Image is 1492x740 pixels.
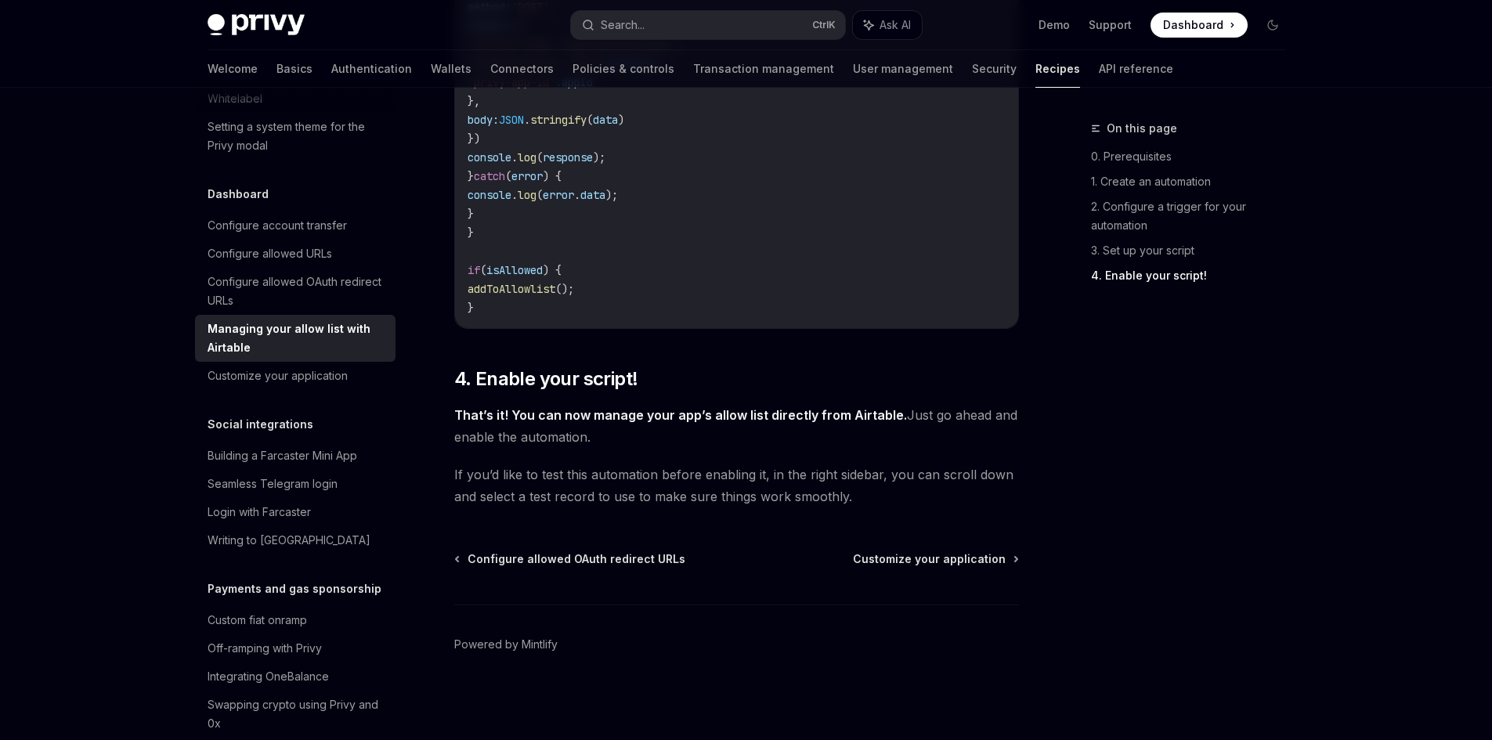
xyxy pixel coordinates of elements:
[543,188,574,202] span: error
[1151,13,1248,38] a: Dashboard
[208,244,332,263] div: Configure allowed URLs
[331,50,412,88] a: Authentication
[972,50,1017,88] a: Security
[1091,144,1298,169] a: 0. Prerequisites
[454,366,638,392] span: 4. Enable your script!
[1099,50,1173,88] a: API reference
[208,667,329,686] div: Integrating OneBalance
[1260,13,1285,38] button: Toggle dark mode
[1163,17,1223,33] span: Dashboard
[195,662,396,691] a: Integrating OneBalance
[195,211,396,240] a: Configure account transfer
[195,498,396,526] a: Login with Farcaster
[1091,263,1298,288] a: 4. Enable your script!
[195,268,396,315] a: Configure allowed OAuth redirect URLs
[593,150,605,164] span: );
[880,17,911,33] span: Ask AI
[468,132,480,146] span: })
[468,150,511,164] span: console
[573,50,674,88] a: Policies & controls
[208,50,258,88] a: Welcome
[208,185,269,204] h5: Dashboard
[1089,17,1132,33] a: Support
[1091,169,1298,194] a: 1. Create an automation
[468,207,474,221] span: }
[468,263,480,277] span: if
[195,113,396,160] a: Setting a system theme for the Privy modal
[1091,238,1298,263] a: 3. Set up your script
[276,50,312,88] a: Basics
[812,19,836,31] span: Ctrl K
[518,150,536,164] span: log
[1091,194,1298,238] a: 2. Configure a trigger for your automation
[853,50,953,88] a: User management
[490,50,554,88] a: Connectors
[1039,17,1070,33] a: Demo
[524,113,530,127] span: .
[605,188,618,202] span: );
[1107,119,1177,138] span: On this page
[468,169,474,183] span: }
[208,14,305,36] img: dark logo
[208,611,307,630] div: Custom fiat onramp
[543,263,562,277] span: ) {
[853,11,922,39] button: Ask AI
[468,94,480,108] span: },
[601,16,645,34] div: Search...
[454,407,907,423] strong: That’s it! You can now manage your app’s allow list directly from Airtable.
[456,551,685,567] a: Configure allowed OAuth redirect URLs
[208,415,313,434] h5: Social integrations
[208,446,357,465] div: Building a Farcaster Mini App
[208,503,311,522] div: Login with Farcaster
[555,282,574,296] span: ();
[1035,50,1080,88] a: Recipes
[208,531,370,550] div: Writing to [GEOGRAPHIC_DATA]
[853,551,1017,567] a: Customize your application
[580,188,605,202] span: data
[195,240,396,268] a: Configure allowed URLs
[195,691,396,738] a: Swapping crypto using Privy and 0x
[505,169,511,183] span: (
[208,366,348,385] div: Customize your application
[486,263,543,277] span: isAllowed
[208,273,386,310] div: Configure allowed OAuth redirect URLs
[454,637,558,652] a: Powered by Mintlify
[195,442,396,470] a: Building a Farcaster Mini App
[618,113,624,127] span: )
[468,551,685,567] span: Configure allowed OAuth redirect URLs
[587,113,593,127] span: (
[480,263,486,277] span: (
[474,169,505,183] span: catch
[468,301,474,315] span: }
[195,526,396,554] a: Writing to [GEOGRAPHIC_DATA]
[468,188,511,202] span: console
[454,404,1019,448] span: Just go ahead and enable the automation.
[195,606,396,634] a: Custom fiat onramp
[208,216,347,235] div: Configure account transfer
[536,150,543,164] span: (
[543,150,593,164] span: response
[530,113,587,127] span: stringify
[574,188,580,202] span: .
[195,634,396,662] a: Off-ramping with Privy
[543,169,562,183] span: ) {
[468,282,555,296] span: addToAllowlist
[511,169,543,183] span: error
[208,117,386,155] div: Setting a system theme for the Privy modal
[431,50,471,88] a: Wallets
[518,188,536,202] span: log
[693,50,834,88] a: Transaction management
[536,188,543,202] span: (
[208,319,386,357] div: Managing your allow list with Airtable
[208,695,386,733] div: Swapping crypto using Privy and 0x
[571,11,845,39] button: Search...CtrlK
[499,113,524,127] span: JSON
[454,464,1019,507] span: If you’d like to test this automation before enabling it, in the right sidebar, you can scroll do...
[208,639,322,658] div: Off-ramping with Privy
[195,315,396,362] a: Managing your allow list with Airtable
[593,113,618,127] span: data
[511,188,518,202] span: .
[195,470,396,498] a: Seamless Telegram login
[208,475,338,493] div: Seamless Telegram login
[195,362,396,390] a: Customize your application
